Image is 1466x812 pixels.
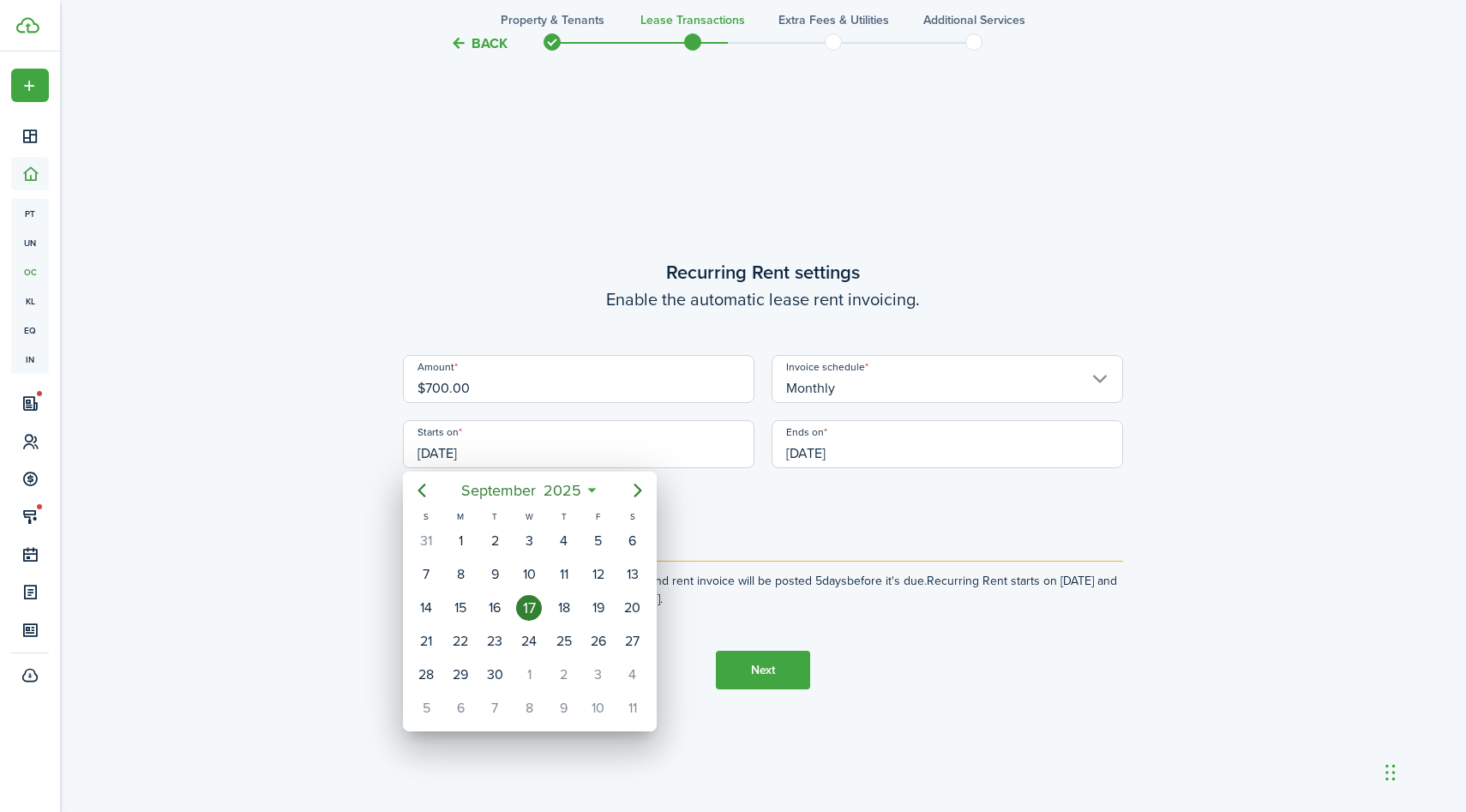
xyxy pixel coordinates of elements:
div: Monday, October 6, 2025 [448,695,473,721]
div: M [443,509,478,524]
span: September [457,475,539,506]
div: Sunday, October 5, 2025 [413,695,439,721]
div: W [512,509,546,524]
div: Sunday, September 14, 2025 [413,595,439,621]
div: Monday, September 29, 2025 [448,662,473,688]
mbsc-button: Next page [621,473,655,508]
div: Friday, September 12, 2025 [586,562,611,587]
div: Sunday, September 7, 2025 [413,562,439,587]
div: Sunday, August 31, 2025 [413,528,439,554]
div: Friday, September 26, 2025 [586,629,611,654]
div: Monday, September 8, 2025 [448,562,473,587]
span: 2025 [539,475,585,506]
div: T [547,509,581,524]
div: Tuesday, September 30, 2025 [482,662,508,688]
div: Saturday, October 4, 2025 [620,662,646,688]
div: S [409,509,443,524]
div: Friday, October 10, 2025 [586,695,611,721]
div: Tuesday, September 2, 2025 [482,528,508,554]
div: Tuesday, September 9, 2025 [482,562,508,587]
div: S [616,509,650,524]
mbsc-button: September2025 [450,475,592,506]
div: Thursday, October 9, 2025 [551,695,577,721]
div: Wednesday, September 24, 2025 [516,629,542,654]
div: Saturday, September 13, 2025 [620,562,646,587]
div: Tuesday, October 7, 2025 [482,695,508,721]
div: Wednesday, September 3, 2025 [516,528,542,554]
mbsc-button: Previous page [405,473,439,508]
div: Friday, September 5, 2025 [586,528,611,554]
div: Wednesday, September 10, 2025 [516,562,542,587]
div: Saturday, September 20, 2025 [620,595,646,621]
div: Wednesday, October 1, 2025 [516,662,542,688]
div: Friday, October 3, 2025 [586,662,611,688]
div: T [478,509,512,524]
div: Saturday, September 27, 2025 [620,629,646,654]
div: Thursday, September 4, 2025 [551,528,577,554]
div: Sunday, September 21, 2025 [413,629,439,654]
div: Monday, September 22, 2025 [448,629,473,654]
div: Thursday, September 11, 2025 [551,562,577,587]
div: Friday, September 19, 2025 [586,595,611,621]
div: Monday, September 1, 2025 [448,528,473,554]
div: Saturday, September 6, 2025 [620,528,646,554]
div: Thursday, September 18, 2025 [551,595,577,621]
div: Saturday, October 11, 2025 [620,695,646,721]
div: Thursday, September 25, 2025 [551,629,577,654]
div: F [581,509,616,524]
div: Sunday, September 28, 2025 [413,662,439,688]
div: Thursday, October 2, 2025 [551,662,577,688]
div: Tuesday, September 23, 2025 [482,629,508,654]
div: Today, Wednesday, September 17, 2025 [516,595,542,621]
div: Tuesday, September 16, 2025 [482,595,508,621]
div: Monday, September 15, 2025 [448,595,473,621]
div: Wednesday, October 8, 2025 [516,695,542,721]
